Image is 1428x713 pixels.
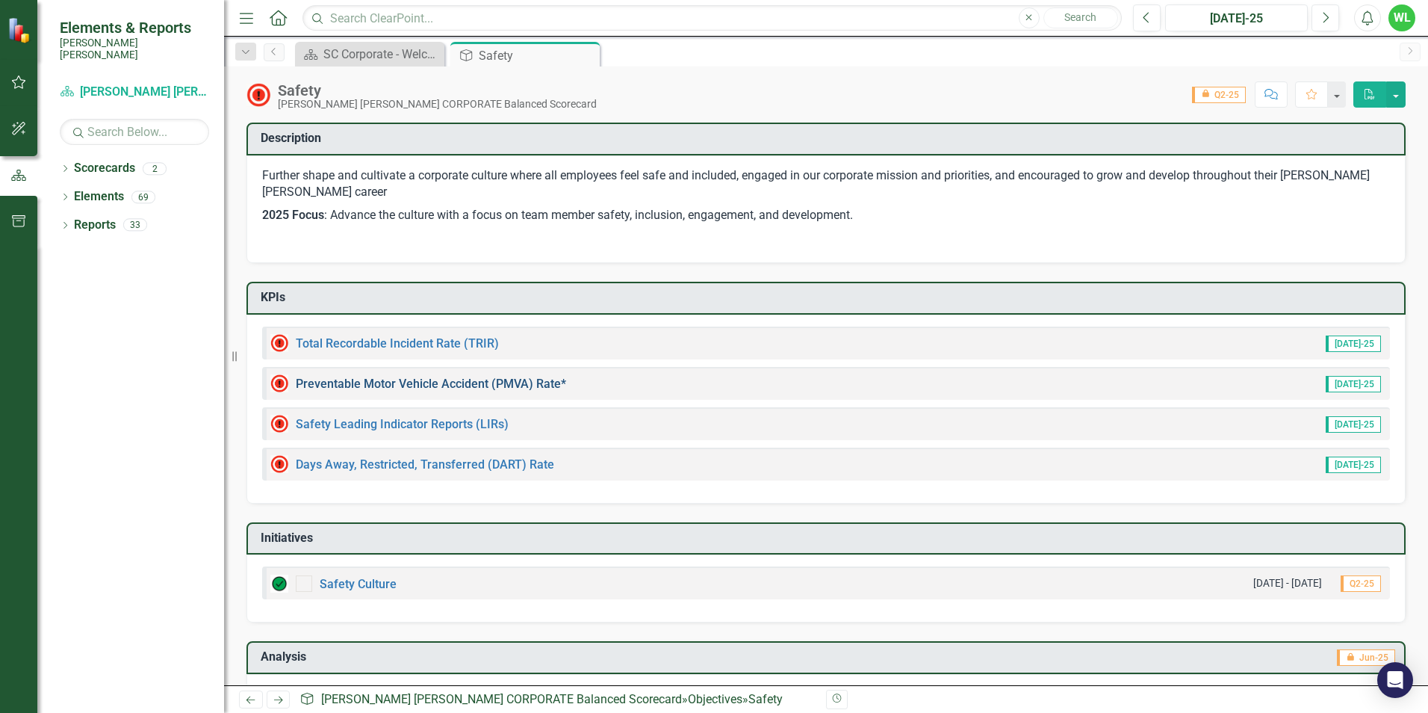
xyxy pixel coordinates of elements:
div: 2 [143,162,167,175]
div: [DATE]-25 [1170,10,1303,28]
p: Further shape and cultivate a corporate culture where all employees feel safe and included, engag... [262,167,1390,205]
span: Q2-25 [1341,575,1381,592]
a: Safety Leading Indicator Reports (LIRs) [296,417,509,431]
div: Safety [479,46,596,65]
button: Search [1043,7,1118,28]
div: Safety [278,82,597,99]
img: High Alert [246,83,270,107]
span: Search [1064,11,1096,23]
button: WL [1388,4,1415,31]
a: Days Away, Restricted, Transferred (DART) Rate [296,457,554,472]
a: Elements [74,188,124,206]
h3: Analysis [261,650,751,664]
h3: KPIs [261,291,1397,304]
h3: Initiatives [261,531,1397,545]
span: [DATE]-25 [1326,376,1381,392]
span: [DATE]-25 [1326,457,1381,473]
img: Not Meeting Target [270,455,288,473]
div: 69 [131,191,155,203]
a: Objectives [688,692,742,706]
img: ClearPoint Strategy [7,17,34,43]
a: Preventable Motor Vehicle Accident (PMVA) Rate* [296,377,566,391]
input: Search ClearPoint... [302,5,1122,31]
div: [PERSON_NAME] [PERSON_NAME] CORPORATE Balanced Scorecard [278,99,597,110]
button: [DATE]-25 [1165,4,1308,31]
div: 33 [123,219,147,232]
img: Not Meeting Target [270,374,288,392]
img: Not Meeting Target [270,415,288,433]
span: Q2-25 [1192,87,1246,103]
a: Safety Culture [320,577,397,591]
p: : Advance the culture with a focus on team member safety, inclusion, engagement, and development. [262,204,1390,227]
strong: 2025 Focus [262,208,324,222]
a: [PERSON_NAME] [PERSON_NAME] CORPORATE Balanced Scorecard [321,692,682,706]
a: Reports [74,217,116,234]
div: SC Corporate - Welcome to ClearPoint [323,45,441,64]
img: Above MAX Target [270,334,288,352]
h3: Description [261,132,1397,145]
div: » » [299,691,815,709]
span: Elements & Reports [60,19,209,37]
span: [DATE]-25 [1326,336,1381,352]
small: [DATE] - [DATE] [1253,576,1322,590]
div: Safety [748,692,783,706]
img: On Target [270,575,288,593]
a: Scorecards [74,160,135,177]
span: [DATE]-25 [1326,416,1381,433]
a: [PERSON_NAME] [PERSON_NAME] CORPORATE Balanced Scorecard [60,84,209,101]
div: Open Intercom Messenger [1377,662,1413,698]
a: Total Recordable Incident Rate (TRIR) [296,336,499,351]
span: Jun-25 [1337,649,1395,666]
small: [PERSON_NAME] [PERSON_NAME] [60,37,209,61]
input: Search Below... [60,119,209,145]
a: SC Corporate - Welcome to ClearPoint [299,45,441,64]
